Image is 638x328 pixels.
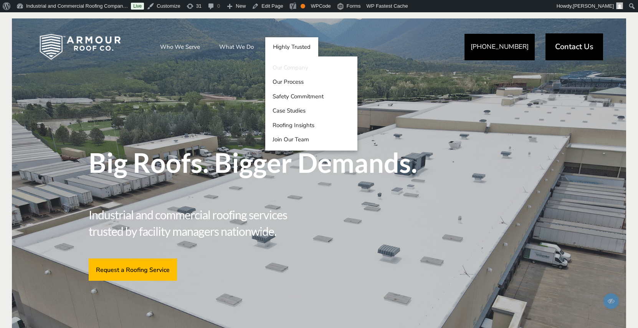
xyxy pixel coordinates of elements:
a: [PHONE_NUMBER] [464,34,535,60]
span: [PERSON_NAME] [573,3,614,9]
a: What We Do [212,37,261,56]
a: Highly Trusted [265,37,318,56]
a: Join Our Team [265,133,357,147]
a: Contact Us [545,33,603,60]
a: Safety Commitment [265,89,357,104]
img: Industrial and Commercial Roofing Company | Armour Roof Co. [27,28,133,66]
span: Contact Us [555,43,593,51]
span: Edit/Preview [603,293,619,309]
div: OK [301,4,305,8]
a: Roofing Insights [265,118,357,133]
a: Who We Serve [152,37,208,56]
a: Live [131,3,144,10]
a: Our Process [265,75,357,89]
a: Our Company [265,60,357,75]
a: Case Studies [265,104,357,118]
